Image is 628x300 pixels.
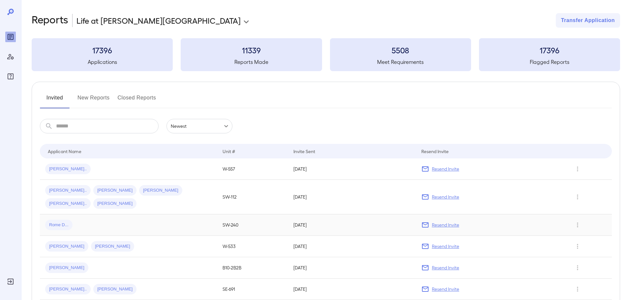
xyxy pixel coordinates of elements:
[32,58,173,66] h5: Applications
[91,243,134,250] span: [PERSON_NAME]
[432,194,459,200] p: Resend Invite
[181,58,322,66] h5: Reports Made
[217,257,288,279] td: B10-2B2B
[45,286,91,292] span: [PERSON_NAME]..
[572,164,583,174] button: Row Actions
[432,166,459,172] p: Resend Invite
[45,166,91,172] span: [PERSON_NAME]..
[45,187,91,194] span: [PERSON_NAME]..
[76,15,241,26] p: Life at [PERSON_NAME][GEOGRAPHIC_DATA]
[556,13,620,28] button: Transfer Application
[288,180,416,214] td: [DATE]
[572,284,583,294] button: Row Actions
[166,119,232,133] div: Newest
[77,93,110,108] button: New Reports
[32,13,68,28] h2: Reports
[288,236,416,257] td: [DATE]
[330,45,471,55] h3: 5508
[217,180,288,214] td: SW-112
[45,243,88,250] span: [PERSON_NAME]
[421,147,449,155] div: Resend Invite
[330,58,471,66] h5: Meet Requirements
[217,158,288,180] td: W-557
[118,93,156,108] button: Closed Reports
[288,158,416,180] td: [DATE]
[432,222,459,228] p: Resend Invite
[217,236,288,257] td: W-533
[5,71,16,82] div: FAQ
[293,147,315,155] div: Invite Sent
[93,187,136,194] span: [PERSON_NAME]
[217,279,288,300] td: SE-691
[479,58,620,66] h5: Flagged Reports
[139,187,182,194] span: [PERSON_NAME]
[5,51,16,62] div: Manage Users
[572,220,583,230] button: Row Actions
[48,147,81,155] div: Applicant Name
[93,286,136,292] span: [PERSON_NAME]
[217,214,288,236] td: SW-240
[572,241,583,252] button: Row Actions
[40,93,70,108] button: Invited
[45,265,88,271] span: [PERSON_NAME]
[288,214,416,236] td: [DATE]
[479,45,620,55] h3: 17396
[32,45,173,55] h3: 17396
[572,192,583,202] button: Row Actions
[288,279,416,300] td: [DATE]
[223,147,235,155] div: Unit #
[572,262,583,273] button: Row Actions
[432,264,459,271] p: Resend Invite
[432,286,459,292] p: Resend Invite
[5,32,16,42] div: Reports
[288,257,416,279] td: [DATE]
[45,222,73,228] span: Rome D...
[5,276,16,287] div: Log Out
[45,201,91,207] span: [PERSON_NAME]..
[32,38,620,71] summary: 17396Applications11339Reports Made5508Meet Requirements17396Flagged Reports
[93,201,136,207] span: [PERSON_NAME]
[432,243,459,250] p: Resend Invite
[181,45,322,55] h3: 11339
